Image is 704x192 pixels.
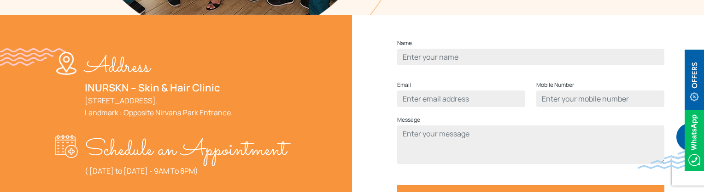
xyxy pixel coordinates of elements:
[85,135,287,165] p: Schedule an Appointment
[536,79,574,90] label: Mobile Number
[638,151,704,169] img: bluewave
[397,90,525,107] input: Enter email address
[85,96,233,118] a: [STREET_ADDRESS].Landmark : Opposite Nirvana Park Entrance.
[85,165,287,177] p: ( [DATE] to [DATE] - 9AM To 8PM)
[397,49,664,65] input: Enter your name
[397,114,420,125] label: Message
[685,50,704,111] img: offerBt
[55,52,85,75] img: location-w
[85,52,233,82] p: Address
[685,135,704,145] a: Whatsappicon
[397,38,412,49] label: Name
[85,81,220,95] a: INURSKN – Skin & Hair Clinic
[536,90,664,107] input: Enter your mobile number
[397,79,411,90] label: Email
[55,135,85,158] img: appointment-w
[685,110,704,171] img: Whatsappicon
[686,176,692,183] img: up-blue-arrow.svg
